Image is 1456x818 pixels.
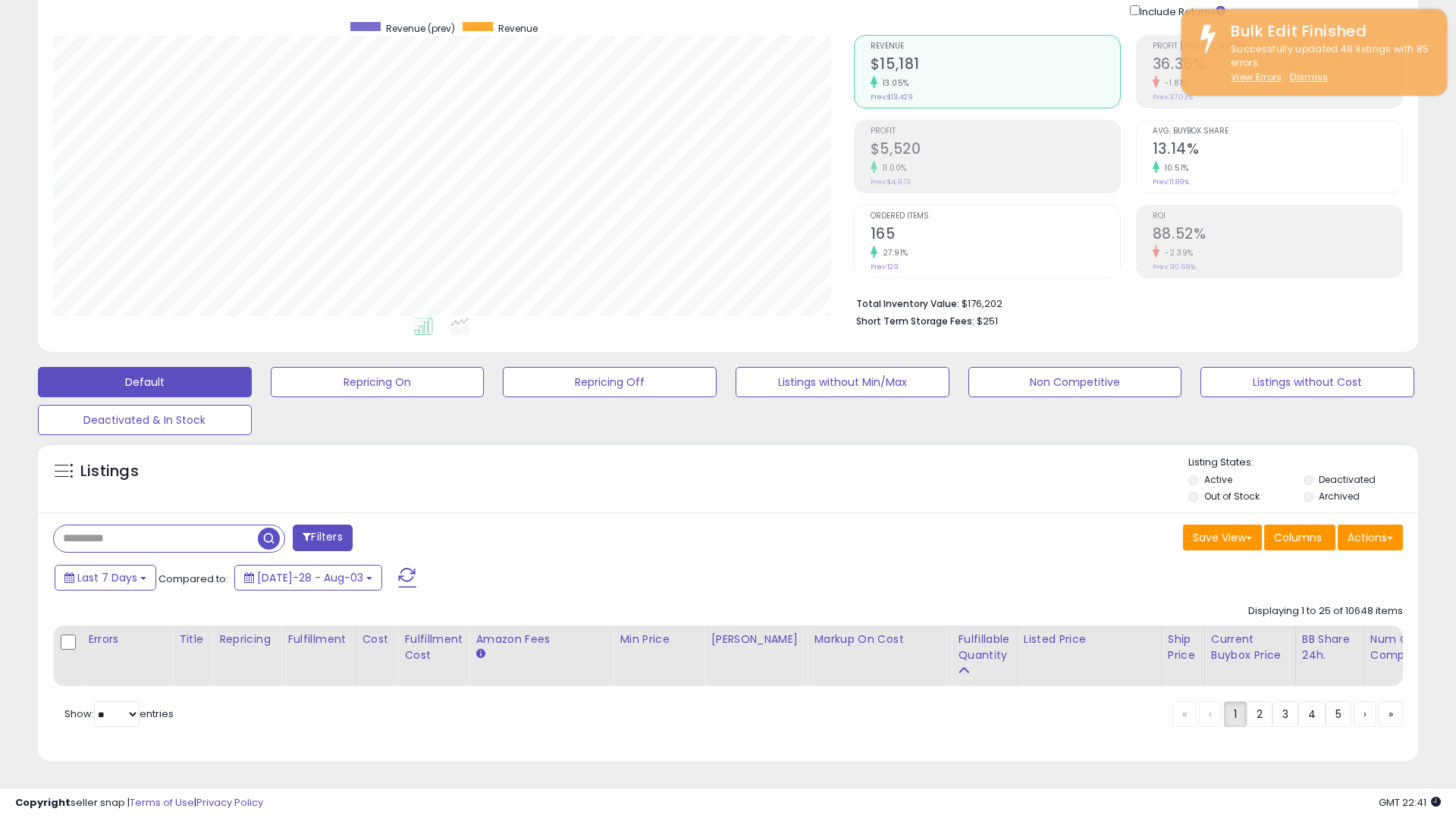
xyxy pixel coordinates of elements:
div: Repricing [219,632,275,647]
span: Profit [871,127,1120,136]
button: [DATE]-28 - Aug-03 [234,565,382,591]
button: Non Competitive [968,367,1182,397]
small: Prev: $13,429 [871,92,913,102]
button: Columns [1264,525,1335,550]
div: BB Share 24h. [1302,632,1357,663]
button: Last 7 Days [55,565,156,591]
span: Last 7 Days [77,570,137,585]
div: Successfully updated 49 listings with 85 errors. [1219,42,1436,85]
a: 3 [1272,701,1298,727]
b: Short Term Storage Fees: [856,315,974,328]
b: Total Inventory Value: [856,297,959,310]
small: Amazon Fees. [475,647,485,661]
a: 5 [1326,701,1351,727]
label: Active [1204,473,1232,486]
small: Prev: 11.89% [1153,177,1189,186]
div: Fulfillment Cost [404,632,463,663]
label: Deactivated [1319,473,1376,486]
span: Revenue [498,22,538,35]
div: Bulk Edit Finished [1219,20,1436,42]
small: -1.81% [1159,77,1188,89]
button: Listings without Min/Max [736,367,949,397]
label: Out of Stock [1204,490,1260,503]
h2: $5,520 [871,140,1120,161]
span: Revenue (prev) [386,22,455,35]
div: Title [179,632,206,647]
div: Fulfillment [287,632,349,647]
small: Prev: $4,973 [871,177,911,186]
a: View Errors [1231,71,1282,83]
label: Archived [1319,490,1360,503]
div: Cost [362,632,392,647]
small: 27.91% [877,247,908,259]
div: Errors [88,632,166,647]
span: Columns [1274,530,1322,545]
h2: 13.14% [1153,140,1402,161]
p: Listing States: [1188,456,1417,470]
span: Avg. Buybox Share [1153,127,1402,136]
small: Prev: 37.03% [1153,92,1193,102]
div: Min Price [620,632,698,647]
small: Prev: 90.69% [1153,262,1195,271]
div: Include Returns [1119,2,1244,20]
small: Prev: 129 [871,262,899,271]
h2: 36.36% [1153,55,1402,76]
h2: 88.52% [1153,225,1402,246]
a: 1 [1224,701,1247,727]
a: Terms of Use [130,795,194,810]
strong: Copyright [15,795,71,810]
button: Filters [293,525,352,551]
a: 4 [1298,701,1326,727]
span: 2025-08-11 22:41 GMT [1379,795,1441,810]
div: Ship Price [1168,632,1198,663]
button: Save View [1183,525,1262,550]
span: Revenue [871,42,1120,51]
div: [PERSON_NAME] [711,632,801,647]
h5: Listings [80,461,139,482]
button: Default [38,367,252,397]
a: Privacy Policy [196,795,263,810]
div: Listed Price [1024,632,1155,647]
span: [DATE]-28 - Aug-03 [257,570,363,585]
u: Dismiss [1290,71,1328,83]
li: $176,202 [856,293,1392,312]
div: Amazon Fees [475,632,607,647]
div: Num of Comp. [1370,632,1426,663]
h2: $15,181 [871,55,1120,76]
th: The percentage added to the cost of goods (COGS) that forms the calculator for Min & Max prices. [808,625,952,686]
a: 2 [1247,701,1272,727]
span: Profit [PERSON_NAME] [1153,42,1402,51]
span: Compared to: [158,572,228,586]
small: 11.00% [877,162,907,174]
small: 10.51% [1159,162,1189,174]
span: Show: entries [64,707,174,721]
small: -2.39% [1159,247,1194,259]
span: $251 [977,314,998,328]
div: Fulfillable Quantity [958,632,1010,663]
div: Displaying 1 to 25 of 10648 items [1248,604,1403,619]
span: › [1363,707,1367,722]
div: seller snap | | [15,796,263,810]
span: » [1389,707,1393,722]
button: Deactivated & In Stock [38,405,252,435]
h2: 165 [871,225,1120,246]
div: Markup on Cost [814,632,945,647]
button: Actions [1338,525,1403,550]
span: ROI [1153,212,1402,221]
button: Repricing On [271,367,485,397]
small: 13.05% [877,77,909,89]
button: Repricing Off [503,367,717,397]
span: Ordered Items [871,212,1120,221]
div: Current Buybox Price [1211,632,1289,663]
button: Listings without Cost [1200,367,1414,397]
